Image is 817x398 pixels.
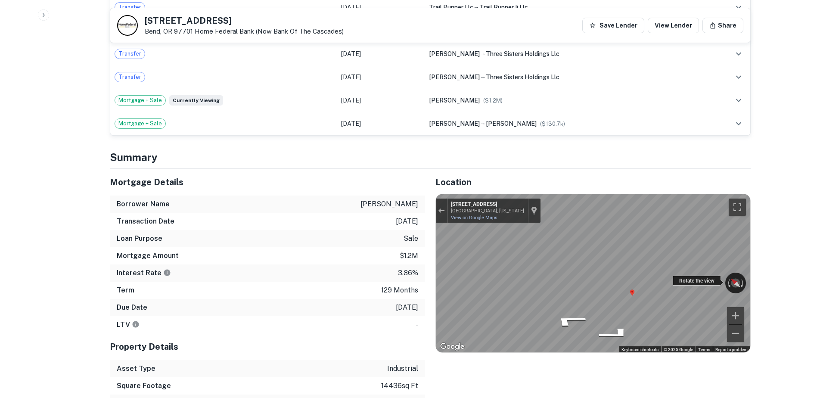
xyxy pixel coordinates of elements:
p: 129 months [381,285,418,295]
span: trail runner ii llc [479,4,528,11]
div: [STREET_ADDRESS] [451,201,524,208]
div: → [429,3,701,12]
h6: Borrower Name [117,199,170,209]
span: ($ 1.2M ) [483,97,503,104]
h6: Term [117,285,134,295]
div: Rotate the view [673,276,721,286]
path: Go North, Lower Meadow Dr [537,311,600,330]
td: [DATE] [337,42,424,65]
h6: Due Date [117,302,147,313]
h6: Interest Rate [117,268,171,278]
div: Map [436,194,750,353]
p: $1.2m [400,251,418,261]
a: Open this area in Google Maps (opens a new window) [438,341,466,352]
button: Save Lender [582,18,644,33]
span: ($ 130.7k ) [540,121,565,127]
span: Transfer [115,3,145,12]
button: Zoom in [727,307,744,324]
h6: Asset Type [117,364,155,374]
span: trail runner llc [429,4,473,11]
h6: Square Footage [117,381,171,391]
a: Home Federal Bank (now Bank Of The Cascades) [195,28,344,35]
img: Google [438,341,466,352]
a: Terms (opens in new tab) [698,347,710,352]
span: [PERSON_NAME] [429,97,480,104]
a: View Lender [648,18,699,33]
h5: Property Details [110,340,425,353]
span: [PERSON_NAME] [429,120,480,127]
button: Zoom out [727,325,744,342]
h5: [STREET_ADDRESS] [145,16,344,25]
a: Show location on map [531,206,537,215]
p: [PERSON_NAME] [360,199,418,209]
h6: LTV [117,320,140,330]
button: Exit the Street View [436,205,447,216]
td: [DATE] [337,112,424,135]
p: [DATE] [396,302,418,313]
button: expand row [731,116,746,131]
button: Rotate clockwise [740,273,746,293]
span: [PERSON_NAME] [429,74,480,81]
button: expand row [731,93,746,108]
button: Toggle fullscreen view [729,199,746,216]
p: 14436 sq ft [381,381,418,391]
button: expand row [731,47,746,61]
div: [GEOGRAPHIC_DATA], [US_STATE] [451,208,524,214]
h4: Summary [110,149,751,165]
span: three sisters holdings llc [486,74,559,81]
button: expand row [731,70,746,84]
svg: The interest rates displayed on the website are for informational purposes only and may be report... [163,269,171,277]
h6: Mortgage Amount [117,251,179,261]
span: [PERSON_NAME] [486,120,537,127]
span: three sisters holdings llc [486,50,559,57]
p: Bend, OR 97701 [145,28,344,35]
h6: Transaction Date [117,216,174,227]
p: industrial [387,364,418,374]
span: Transfer [115,73,145,81]
div: → [429,49,701,59]
button: Rotate counterclockwise [725,273,731,293]
span: Mortgage + Sale [115,96,165,105]
h5: Location [435,176,751,189]
span: [PERSON_NAME] [429,50,480,57]
button: Reset the view [725,273,746,294]
p: - [416,320,418,330]
a: Report a problem [715,347,748,352]
div: Street View [436,194,750,353]
div: → [429,119,701,128]
span: Mortgage + Sale [115,119,165,128]
path: Go South, Lower Meadow Dr [584,324,648,343]
a: View on Google Maps [451,215,497,221]
span: © 2025 Google [664,347,693,352]
span: Currently viewing [169,95,223,106]
h6: Loan Purpose [117,233,162,244]
svg: LTVs displayed on the website are for informational purposes only and may be reported incorrectly... [132,320,140,328]
button: Keyboard shortcuts [621,347,659,353]
div: → [429,72,701,82]
p: 3.86% [398,268,418,278]
button: Share [702,18,743,33]
iframe: Chat Widget [774,329,817,370]
span: Transfer [115,50,145,58]
p: sale [404,233,418,244]
td: [DATE] [337,65,424,89]
td: [DATE] [337,89,424,112]
h5: Mortgage Details [110,176,425,189]
p: [DATE] [396,216,418,227]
